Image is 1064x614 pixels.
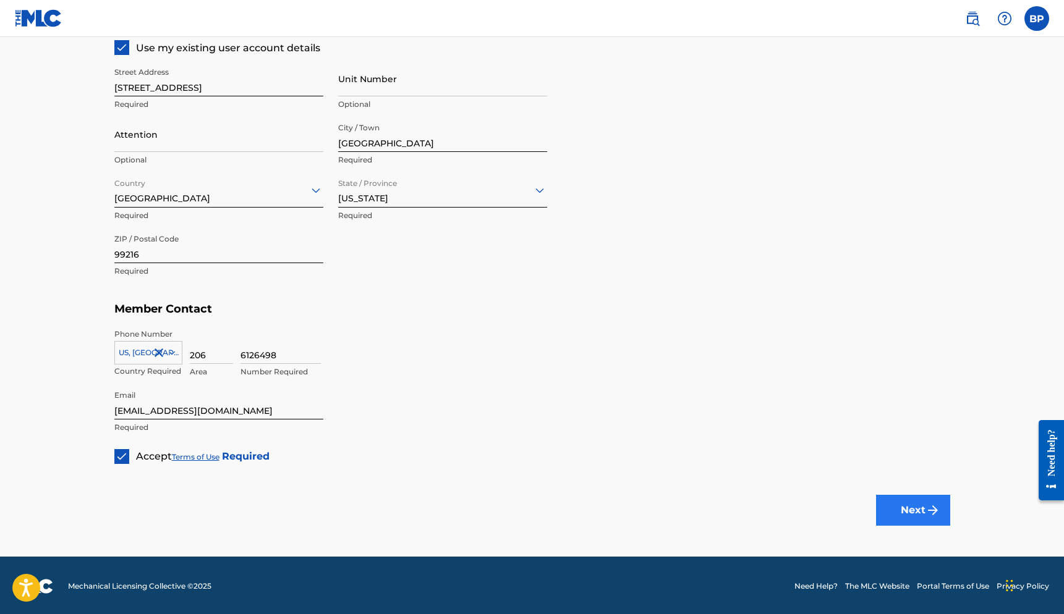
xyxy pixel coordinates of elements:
div: Drag [1006,567,1013,604]
img: checkbox [116,450,128,463]
img: checkbox [116,41,128,54]
strong: Required [222,450,270,462]
p: Required [338,210,547,221]
iframe: Chat Widget [1002,555,1064,614]
div: [US_STATE] [338,175,547,205]
a: Privacy Policy [997,581,1049,592]
img: search [965,11,980,26]
a: The MLC Website [845,581,909,592]
p: Required [114,266,323,277]
img: MLC Logo [15,9,62,27]
p: Area [190,366,233,377]
span: Accept [136,450,172,462]
button: Next [876,495,950,526]
label: Country [114,170,145,189]
label: State / Province [338,170,397,189]
h5: Member Contact [114,296,950,322]
div: [GEOGRAPHIC_DATA] [114,175,323,205]
div: Help [992,6,1017,31]
p: Required [114,99,323,110]
p: Required [338,154,547,166]
p: Number Required [240,366,321,377]
a: Terms of Use [172,452,219,461]
p: Country Required [114,366,182,377]
a: Need Help? [794,581,838,592]
div: User Menu [1024,6,1049,31]
a: Portal Terms of Use [917,581,989,592]
img: help [997,11,1012,26]
iframe: Resource Center [1029,410,1064,511]
p: Optional [338,99,547,110]
p: Required [114,210,323,221]
img: f7272a7cc735f4ea7f67.svg [926,503,940,518]
p: Required [114,422,323,433]
a: Public Search [960,6,985,31]
p: Optional [114,154,323,166]
span: Mechanical Licensing Collective © 2025 [68,581,211,592]
span: Use my existing user account details [136,42,320,54]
